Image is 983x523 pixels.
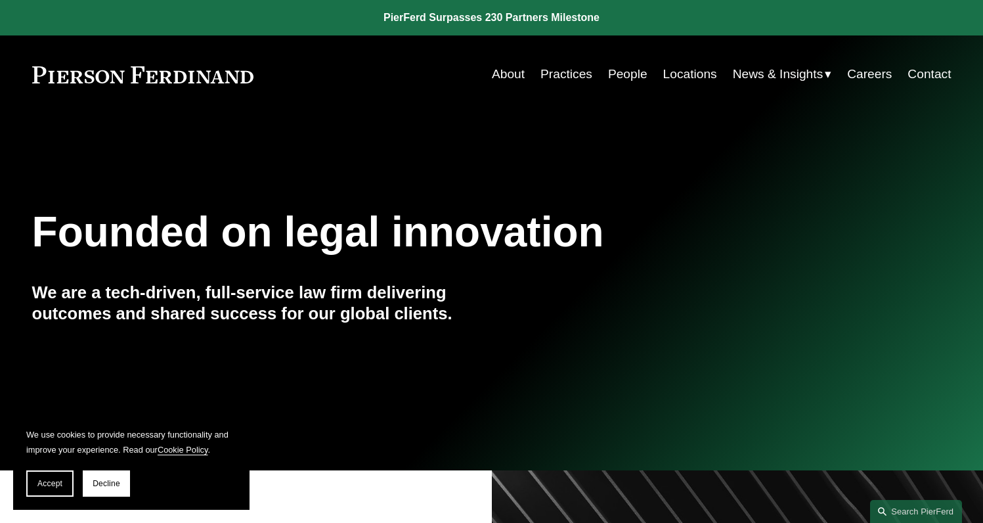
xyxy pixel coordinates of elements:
[32,282,492,325] h4: We are a tech-driven, full-service law firm delivering outcomes and shared success for our global...
[26,427,236,457] p: We use cookies to provide necessary functionality and improve your experience. Read our .
[608,62,647,87] a: People
[870,500,962,523] a: Search this site
[93,479,120,488] span: Decline
[733,63,823,86] span: News & Insights
[540,62,592,87] a: Practices
[26,470,74,497] button: Accept
[158,445,208,455] a: Cookie Policy
[907,62,951,87] a: Contact
[13,414,250,510] section: Cookie banner
[37,479,62,488] span: Accept
[32,208,798,256] h1: Founded on legal innovation
[847,62,892,87] a: Careers
[733,62,832,87] a: folder dropdown
[83,470,130,497] button: Decline
[663,62,717,87] a: Locations
[492,62,525,87] a: About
